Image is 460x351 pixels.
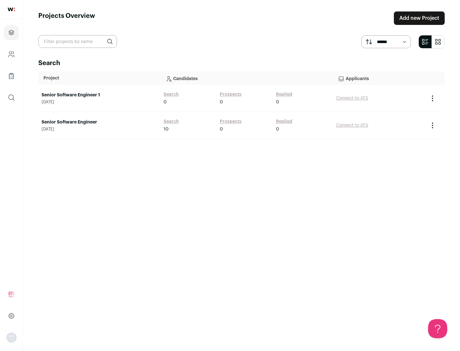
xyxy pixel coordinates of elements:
a: Prospects [220,118,241,125]
a: Company Lists [4,68,19,84]
span: 0 [220,126,223,132]
a: Senior Software Engineer 1 [42,92,157,98]
a: Senior Software Engineer [42,119,157,125]
span: 0 [276,99,279,105]
img: wellfound-shorthand-0d5821cbd27db2630d0214b213865d53afaa358527fdda9d0ea32b1df1b89c2c.svg [8,8,15,11]
h1: Projects Overview [38,11,95,25]
a: Prospects [220,91,241,98]
a: Replied [276,91,292,98]
iframe: Help Scout Beacon - Open [428,319,447,338]
button: Open dropdown [6,332,17,343]
a: Add new Project [394,11,445,25]
h2: Search [38,59,445,68]
a: Search [164,118,179,125]
input: Filter projects by name [38,35,117,48]
p: Applicants [338,72,420,85]
a: Connect to ATS [336,96,368,101]
a: Company and ATS Settings [4,47,19,62]
span: 0 [164,99,167,105]
button: Project Actions [429,122,436,129]
span: [DATE] [42,100,157,105]
p: Candidates [165,72,328,85]
span: 0 [220,99,223,105]
span: 10 [164,126,169,132]
span: 0 [276,126,279,132]
span: [DATE] [42,127,157,132]
a: Connect to ATS [336,123,368,128]
img: nopic.png [6,332,17,343]
a: Projects [4,25,19,40]
p: Project [43,75,155,81]
button: Project Actions [429,94,436,102]
a: Replied [276,118,292,125]
a: Search [164,91,179,98]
